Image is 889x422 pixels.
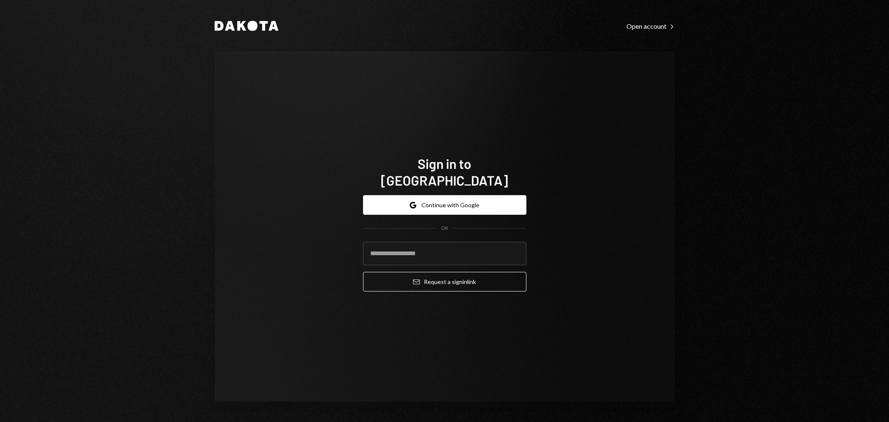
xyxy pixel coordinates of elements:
[363,272,526,291] button: Request a signinlink
[626,21,675,30] a: Open account
[441,225,448,232] div: OR
[626,22,675,30] div: Open account
[363,155,526,188] h1: Sign in to [GEOGRAPHIC_DATA]
[363,195,526,215] button: Continue with Google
